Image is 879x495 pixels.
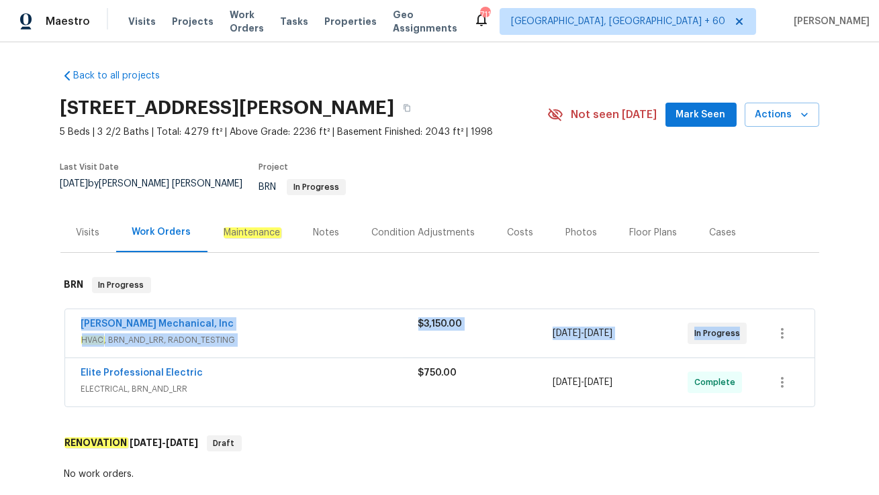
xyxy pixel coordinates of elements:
div: BRN In Progress [60,264,819,307]
span: Draft [208,437,240,450]
div: 711 [480,8,490,21]
span: , BRN_AND_LRR, RADON_TESTING [81,333,418,347]
div: Photos [566,226,598,239]
span: [DATE] [167,438,199,447]
span: Actions [755,107,808,123]
span: - [130,438,199,447]
span: Projects [172,15,214,28]
h6: BRN [64,277,84,293]
span: Not seen [DATE] [571,108,657,121]
span: BRN [259,182,346,192]
span: 5 Beds | 3 2/2 Baths | Total: 4279 ft² | Above Grade: 2236 ft² | Basement Finished: 2043 ft² | 1998 [60,125,547,139]
span: [PERSON_NAME] [788,15,870,28]
span: [DATE] [553,378,581,387]
div: RENOVATION [DATE]-[DATE]Draft [60,422,819,465]
div: by [PERSON_NAME] [PERSON_NAME] [60,179,259,205]
div: Condition Adjustments [372,226,475,239]
span: In Progress [694,327,745,340]
span: [DATE] [130,438,163,447]
span: Maestro [46,15,90,28]
button: Copy Address [395,96,419,120]
a: Back to all projects [60,69,189,82]
em: RENOVATION [64,437,128,448]
span: In Progress [288,183,344,191]
span: [DATE] [584,329,612,338]
span: [DATE] [584,378,612,387]
span: Tasks [280,17,308,26]
span: Work Orders [230,8,264,35]
span: - [553,376,612,389]
span: Last Visit Date [60,163,120,171]
div: Cases [710,226,737,239]
span: Properties [324,15,377,28]
span: Geo Assignments [393,8,457,35]
h2: [STREET_ADDRESS][PERSON_NAME] [60,101,395,115]
div: Floor Plans [630,226,678,239]
span: Project [259,163,288,171]
div: Visits [77,226,100,239]
div: Costs [508,226,534,239]
div: Work Orders [132,225,191,239]
span: Complete [694,376,741,389]
span: $750.00 [418,368,457,378]
button: Mark Seen [665,103,737,127]
button: Actions [745,103,819,127]
span: ELECTRICAL, BRN_AND_LRR [81,382,418,396]
span: [DATE] [553,329,581,338]
a: [PERSON_NAME] Mechanical, Inc [81,319,234,329]
span: Mark Seen [676,107,726,123]
a: Elite Professional Electric [81,368,203,378]
em: HVAC [81,335,105,345]
div: Notes [314,226,340,239]
span: - [553,327,612,340]
div: No work orders. [64,467,815,481]
span: In Progress [93,278,150,292]
span: $3,150.00 [418,319,463,329]
span: [DATE] [60,179,89,188]
em: Maintenance [224,227,281,238]
span: [GEOGRAPHIC_DATA], [GEOGRAPHIC_DATA] + 60 [511,15,725,28]
span: Visits [128,15,156,28]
